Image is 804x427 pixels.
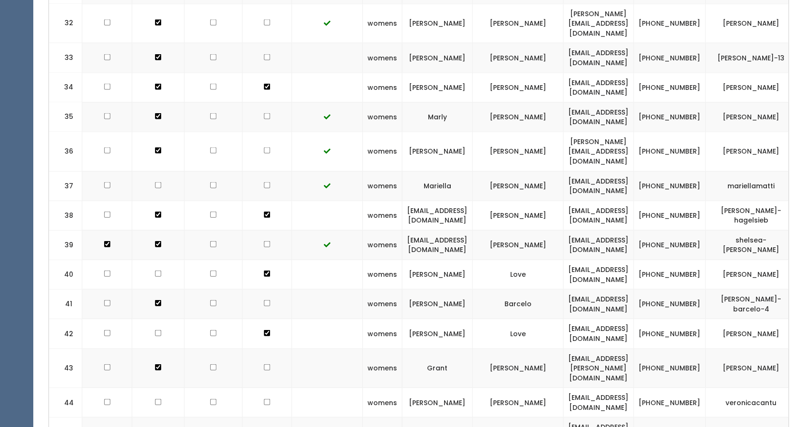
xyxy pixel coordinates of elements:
td: 35 [49,102,82,132]
td: [PERSON_NAME]-13 [706,43,797,73]
td: [PERSON_NAME] [402,73,473,102]
td: [PHONE_NUMBER] [634,43,706,73]
td: womens [363,260,402,290]
td: 42 [49,319,82,349]
td: [PERSON_NAME] [402,290,473,319]
td: 32 [49,4,82,43]
td: [PHONE_NUMBER] [634,4,706,43]
td: 39 [49,230,82,260]
td: womens [363,230,402,260]
td: [PHONE_NUMBER] [634,349,706,388]
td: [EMAIL_ADDRESS][DOMAIN_NAME] [563,73,634,102]
td: [PHONE_NUMBER] [634,201,706,230]
td: womens [363,73,402,102]
td: Love [473,319,563,349]
td: [EMAIL_ADDRESS][DOMAIN_NAME] [402,230,473,260]
td: [PHONE_NUMBER] [634,388,706,417]
td: [PERSON_NAME] [473,4,563,43]
td: 41 [49,290,82,319]
td: Love [473,260,563,290]
td: [EMAIL_ADDRESS][DOMAIN_NAME] [402,201,473,230]
td: womens [363,43,402,73]
td: 38 [49,201,82,230]
td: [EMAIL_ADDRESS][DOMAIN_NAME] [563,171,634,201]
td: [PERSON_NAME] [473,171,563,201]
td: [PERSON_NAME] [473,230,563,260]
td: womens [363,349,402,388]
td: [PERSON_NAME] [402,43,473,73]
td: [PERSON_NAME] [706,260,797,290]
td: [PERSON_NAME]-hagelsieb [706,201,797,230]
td: [PERSON_NAME] [706,73,797,102]
td: [EMAIL_ADDRESS][DOMAIN_NAME] [563,388,634,417]
td: womens [363,171,402,201]
td: [PERSON_NAME] [473,73,563,102]
td: [EMAIL_ADDRESS][DOMAIN_NAME] [563,102,634,132]
td: womens [363,201,402,230]
td: 37 [49,171,82,201]
td: womens [363,132,402,171]
td: 43 [49,349,82,388]
td: [EMAIL_ADDRESS][DOMAIN_NAME] [563,260,634,290]
td: [EMAIL_ADDRESS][DOMAIN_NAME] [563,43,634,73]
td: [PHONE_NUMBER] [634,319,706,349]
td: [PERSON_NAME] [473,388,563,417]
td: 34 [49,73,82,102]
td: womens [363,102,402,132]
td: womens [363,4,402,43]
td: [PHONE_NUMBER] [634,102,706,132]
td: [PERSON_NAME] [402,260,473,290]
td: 44 [49,388,82,417]
td: [PERSON_NAME][EMAIL_ADDRESS][DOMAIN_NAME] [563,4,634,43]
td: [EMAIL_ADDRESS][DOMAIN_NAME] [563,201,634,230]
td: [EMAIL_ADDRESS][PERSON_NAME][DOMAIN_NAME] [563,349,634,388]
td: [PERSON_NAME] [402,319,473,349]
td: [PERSON_NAME] [473,132,563,171]
td: [PERSON_NAME] [706,319,797,349]
td: 33 [49,43,82,73]
td: [PERSON_NAME] [402,388,473,417]
td: womens [363,319,402,349]
td: Mariella [402,171,473,201]
td: [PERSON_NAME] [473,43,563,73]
td: Marly [402,102,473,132]
td: [PERSON_NAME][EMAIL_ADDRESS][DOMAIN_NAME] [563,132,634,171]
td: [PHONE_NUMBER] [634,171,706,201]
td: [PERSON_NAME] [706,4,797,43]
td: [PHONE_NUMBER] [634,290,706,319]
td: 36 [49,132,82,171]
td: [PERSON_NAME] [402,132,473,171]
td: [PHONE_NUMBER] [634,73,706,102]
td: [EMAIL_ADDRESS][DOMAIN_NAME] [563,319,634,349]
td: veronicacantu [706,388,797,417]
td: [PERSON_NAME] [402,4,473,43]
td: Barcelo [473,290,563,319]
td: [PERSON_NAME] [706,102,797,132]
td: 40 [49,260,82,290]
td: [PERSON_NAME] [706,349,797,388]
td: [PERSON_NAME] [473,349,563,388]
td: [PHONE_NUMBER] [634,260,706,290]
td: mariellamatti [706,171,797,201]
td: [PHONE_NUMBER] [634,132,706,171]
td: [PERSON_NAME] [706,132,797,171]
td: Grant [402,349,473,388]
td: [PERSON_NAME] [473,201,563,230]
td: [EMAIL_ADDRESS][DOMAIN_NAME] [563,230,634,260]
td: [PHONE_NUMBER] [634,230,706,260]
td: [PERSON_NAME]-barcelo-4 [706,290,797,319]
td: [EMAIL_ADDRESS][DOMAIN_NAME] [563,290,634,319]
td: [PERSON_NAME] [473,102,563,132]
td: womens [363,290,402,319]
td: shelsea-[PERSON_NAME] [706,230,797,260]
td: womens [363,388,402,417]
